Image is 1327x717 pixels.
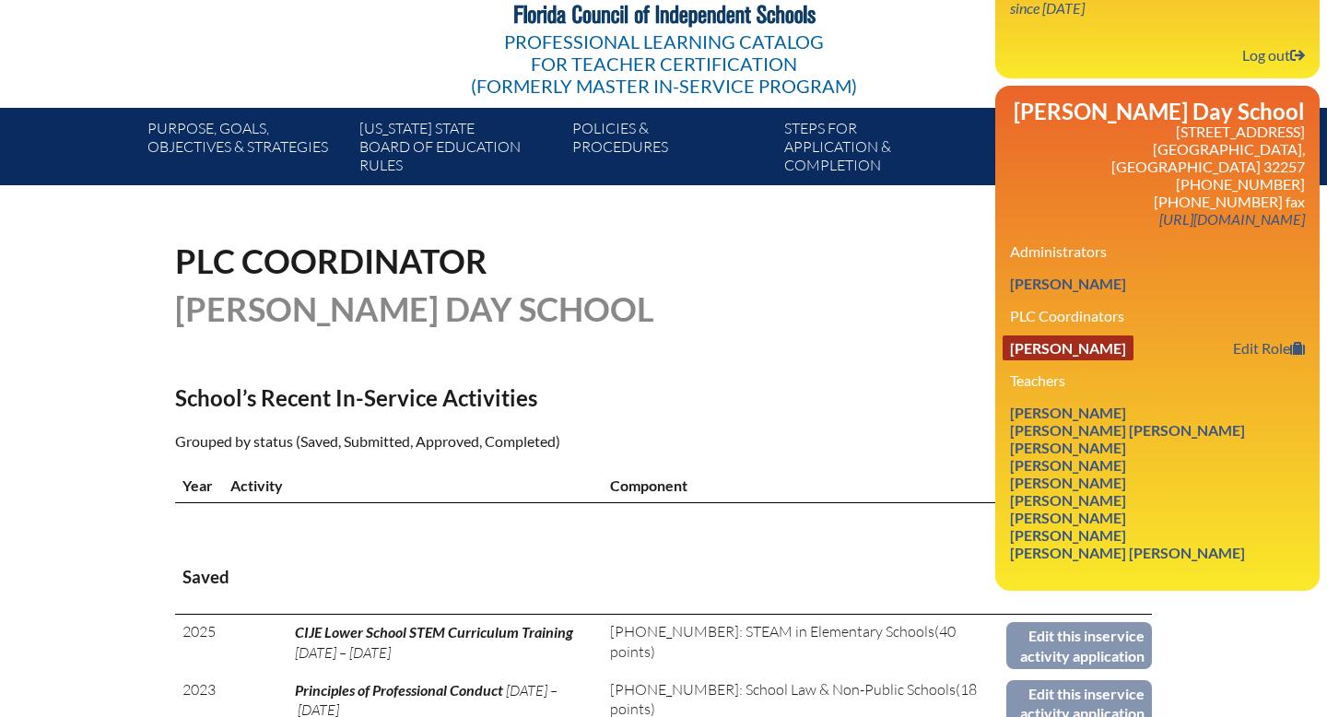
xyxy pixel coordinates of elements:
th: Activity [223,468,603,503]
a: [PERSON_NAME] [1003,271,1133,296]
a: [PERSON_NAME] [1003,435,1133,460]
span: Principles of Professional Conduct [295,681,503,699]
h3: Administrators [1010,242,1305,260]
span: [PERSON_NAME] Day School [175,288,654,329]
a: In-servicecomponents [990,115,1202,185]
h3: Saved [182,566,1145,589]
h3: PLC Coordinators [1010,307,1305,324]
span: for Teacher Certification [531,53,797,75]
span: CIJE Lower School STEM Curriculum Training [295,623,573,641]
td: (40 points) [603,615,1006,673]
span: [DATE] – [DATE] [295,643,391,662]
p: Grouped by status (Saved, Submitted, Approved, Completed) [175,429,824,453]
a: Log outLog out [1235,42,1312,67]
a: [PERSON_NAME] [1003,470,1133,495]
a: [US_STATE] StateBoard of Education rules [352,115,564,185]
a: [PERSON_NAME] [PERSON_NAME] [1003,540,1252,565]
a: Policies &Procedures [565,115,777,185]
a: Edit Role [1226,335,1312,360]
h2: School’s Recent In-Service Activities [175,384,824,411]
a: [PERSON_NAME] [1003,400,1133,425]
span: [PHONE_NUMBER]: School Law & Non-Public Schools [610,680,956,699]
h3: Teachers [1010,371,1305,389]
a: [PERSON_NAME] [1003,335,1133,360]
a: [PERSON_NAME] [1003,453,1133,477]
a: Purpose, goals,objectives & strategies [140,115,352,185]
a: [PERSON_NAME] [1003,505,1133,530]
a: Steps forapplication & completion [777,115,989,185]
a: [PERSON_NAME] [1003,488,1133,512]
td: 2025 [175,615,223,673]
a: Edit this inservice activity application [1006,622,1152,669]
th: Component [603,468,1006,503]
svg: Log out [1290,48,1305,63]
th: Year [175,468,223,503]
h2: [PERSON_NAME] Day School [1010,100,1305,123]
p: [STREET_ADDRESS] [GEOGRAPHIC_DATA], [GEOGRAPHIC_DATA] 32257 [PHONE_NUMBER] [PHONE_NUMBER] fax [1010,123,1305,228]
a: [PERSON_NAME] [1003,523,1133,547]
a: [PERSON_NAME] [PERSON_NAME] [1003,417,1252,442]
div: Professional Learning Catalog (formerly Master In-service Program) [471,30,857,97]
span: [PHONE_NUMBER]: STEAM in Elementary Schools [610,622,934,641]
a: [URL][DOMAIN_NAME] [1152,206,1312,231]
span: PLC Coordinator [175,241,487,281]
